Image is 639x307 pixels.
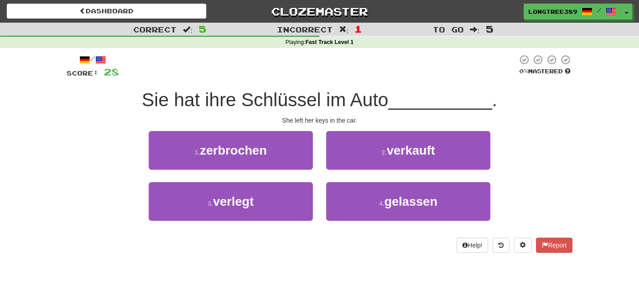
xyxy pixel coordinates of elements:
span: 0 % [519,68,528,75]
span: LongTree389 [529,8,577,16]
span: 5 [199,24,206,34]
small: 1 . [195,149,200,156]
span: __________ [388,89,492,110]
button: Help! [457,238,488,253]
span: Sie hat ihre Schlüssel im Auto [142,89,389,110]
button: 4.gelassen [326,182,490,221]
button: 1.zerbrochen [149,131,313,170]
button: Round history (alt+y) [493,238,509,253]
span: : [339,26,349,33]
span: / [597,7,601,13]
small: 2 . [382,149,387,156]
span: zerbrochen [200,144,267,157]
small: 4 . [379,200,384,207]
span: . [492,89,497,110]
a: Clozemaster [220,4,419,19]
span: : [470,26,480,33]
button: 3.verlegt [149,182,313,221]
span: 28 [104,66,119,77]
a: LongTree389 / [524,4,621,20]
div: / [67,54,119,65]
span: Incorrect [277,25,333,34]
small: 3 . [208,200,213,207]
div: She left her keys in the car. [67,116,572,125]
button: Report [536,238,572,253]
span: : [183,26,193,33]
div: Mastered [517,68,572,76]
span: Correct [133,25,177,34]
span: verlegt [213,195,254,208]
span: 5 [486,24,493,34]
a: Dashboard [7,4,206,19]
span: Score: [67,69,99,77]
strong: Fast Track Level 1 [305,39,354,45]
span: gelassen [384,195,438,208]
span: verkauft [387,144,435,157]
span: 1 [355,24,362,34]
button: 2.verkauft [326,131,490,170]
span: To go [433,25,464,34]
